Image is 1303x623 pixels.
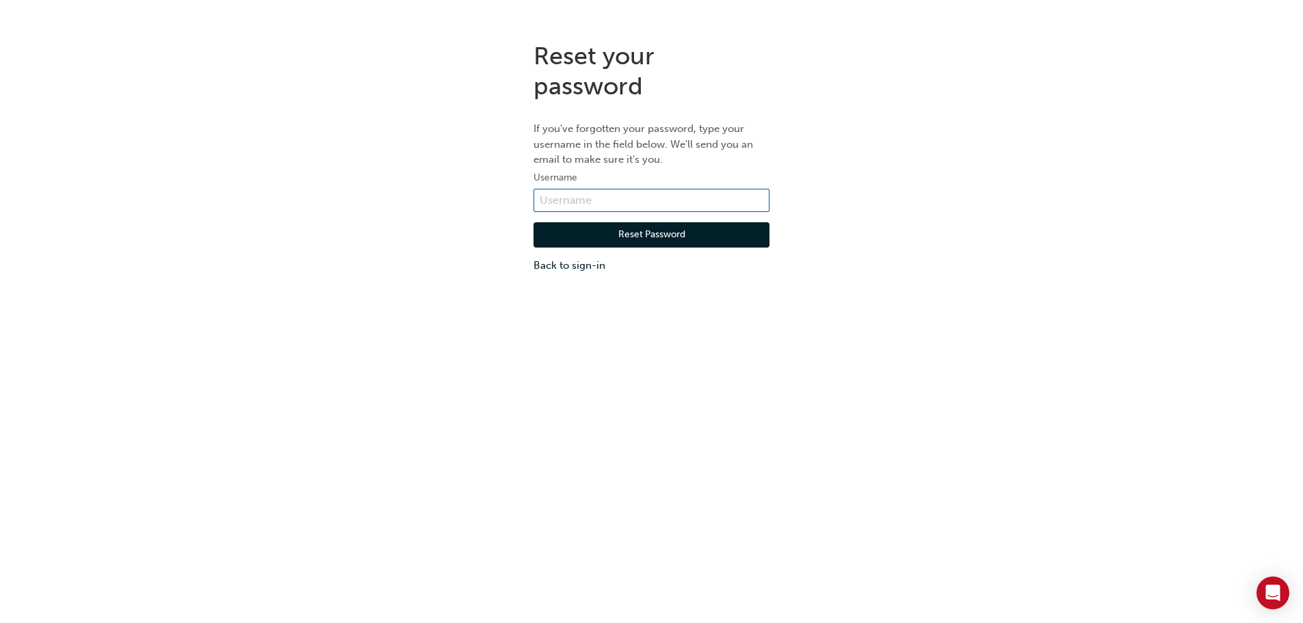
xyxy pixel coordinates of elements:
h1: Reset your password [534,41,769,101]
p: If you've forgotten your password, type your username in the field below. We'll send you an email... [534,121,769,168]
input: Username [534,189,769,212]
a: Back to sign-in [534,258,769,274]
div: Open Intercom Messenger [1256,576,1289,609]
button: Reset Password [534,222,769,248]
label: Username [534,170,769,186]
